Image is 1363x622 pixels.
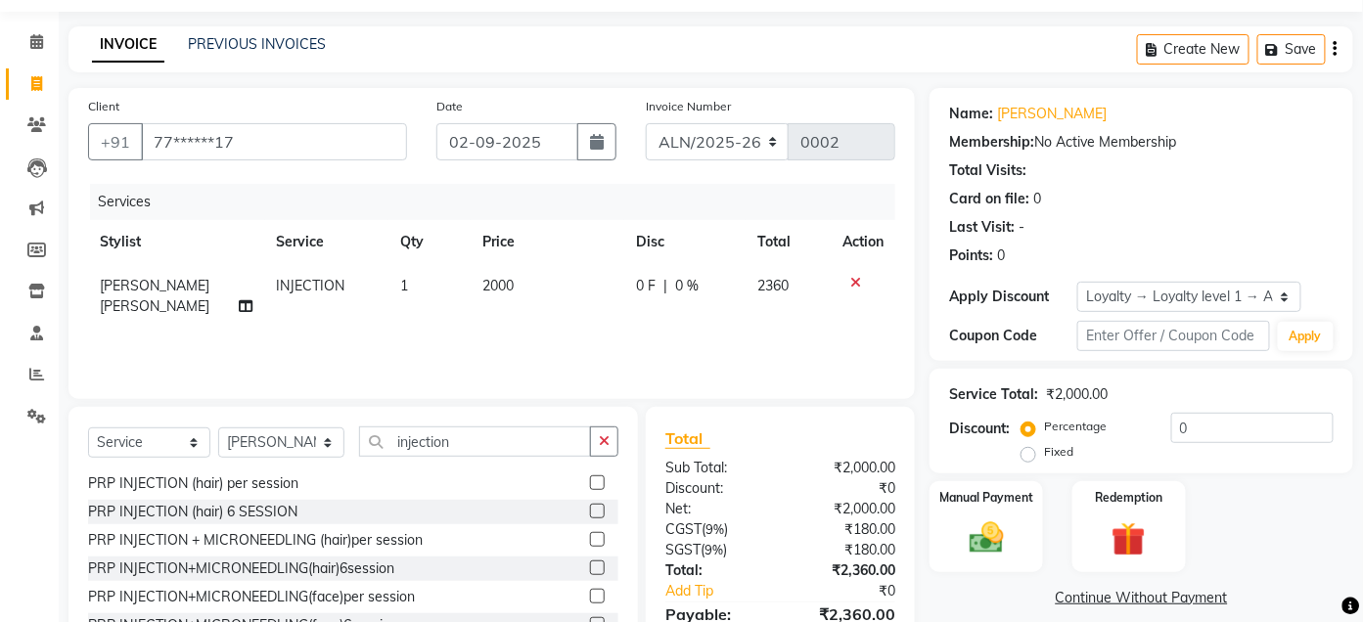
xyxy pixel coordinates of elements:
[704,542,723,557] span: 9%
[471,220,624,264] th: Price
[1077,321,1269,351] input: Enter Offer / Coupon Code
[781,478,911,499] div: ₹0
[949,217,1015,238] div: Last Visit:
[141,123,407,160] input: Search by Name/Mobile/Email/Code
[188,35,326,53] a: PREVIOUS INVOICES
[665,428,710,449] span: Total
[651,560,781,581] div: Total:
[949,132,1034,153] div: Membership:
[781,458,911,478] div: ₹2,000.00
[949,132,1334,153] div: No Active Membership
[88,473,298,494] div: PRP INJECTION (hair) per session
[933,588,1349,608] a: Continue Without Payment
[651,581,802,601] a: Add Tip
[651,519,781,540] div: ( )
[265,220,389,264] th: Service
[665,541,701,558] span: SGST
[1044,418,1107,435] label: Percentage
[436,98,463,115] label: Date
[781,560,911,581] div: ₹2,360.00
[88,558,394,579] div: PRP INJECTION+MICRONEEDLING(hair)6session
[400,277,408,294] span: 1
[781,540,911,560] div: ₹180.00
[92,27,164,63] a: INVOICE
[1046,384,1108,405] div: ₹2,000.00
[359,426,591,457] input: Search or Scan
[949,245,993,266] div: Points:
[651,499,781,519] div: Net:
[651,540,781,560] div: ( )
[781,499,911,519] div: ₹2,000.00
[88,98,119,115] label: Client
[651,458,781,478] div: Sub Total:
[949,160,1026,181] div: Total Visits:
[997,245,1005,266] div: 0
[100,277,209,315] span: [PERSON_NAME] [PERSON_NAME]
[705,521,724,537] span: 9%
[636,276,656,296] span: 0 F
[482,277,514,294] span: 2000
[1101,518,1157,560] img: _gift.svg
[88,502,297,522] div: PRP INJECTION (hair) 6 SESSION
[675,276,699,296] span: 0 %
[651,478,781,499] div: Discount:
[1095,489,1162,507] label: Redemption
[1257,34,1326,65] button: Save
[959,518,1015,557] img: _cash.svg
[624,220,746,264] th: Disc
[646,98,731,115] label: Invoice Number
[939,489,1033,507] label: Manual Payment
[1137,34,1249,65] button: Create New
[88,123,143,160] button: +91
[949,287,1077,307] div: Apply Discount
[277,277,345,294] span: INJECTION
[757,277,789,294] span: 2360
[1044,443,1073,461] label: Fixed
[949,104,993,124] div: Name:
[1278,322,1334,351] button: Apply
[88,220,265,264] th: Stylist
[388,220,471,264] th: Qty
[949,384,1038,405] div: Service Total:
[746,220,831,264] th: Total
[949,419,1010,439] div: Discount:
[90,184,910,220] div: Services
[949,326,1077,346] div: Coupon Code
[802,581,911,601] div: ₹0
[88,587,415,607] div: PRP INJECTION+MICRONEEDLING(face)per session
[1019,217,1024,238] div: -
[949,189,1029,209] div: Card on file:
[781,519,911,540] div: ₹180.00
[88,530,423,551] div: PRP INJECTION + MICRONEEDLING (hair)per session
[663,276,667,296] span: |
[665,520,702,538] span: CGST
[997,104,1107,124] a: [PERSON_NAME]
[1033,189,1041,209] div: 0
[831,220,895,264] th: Action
